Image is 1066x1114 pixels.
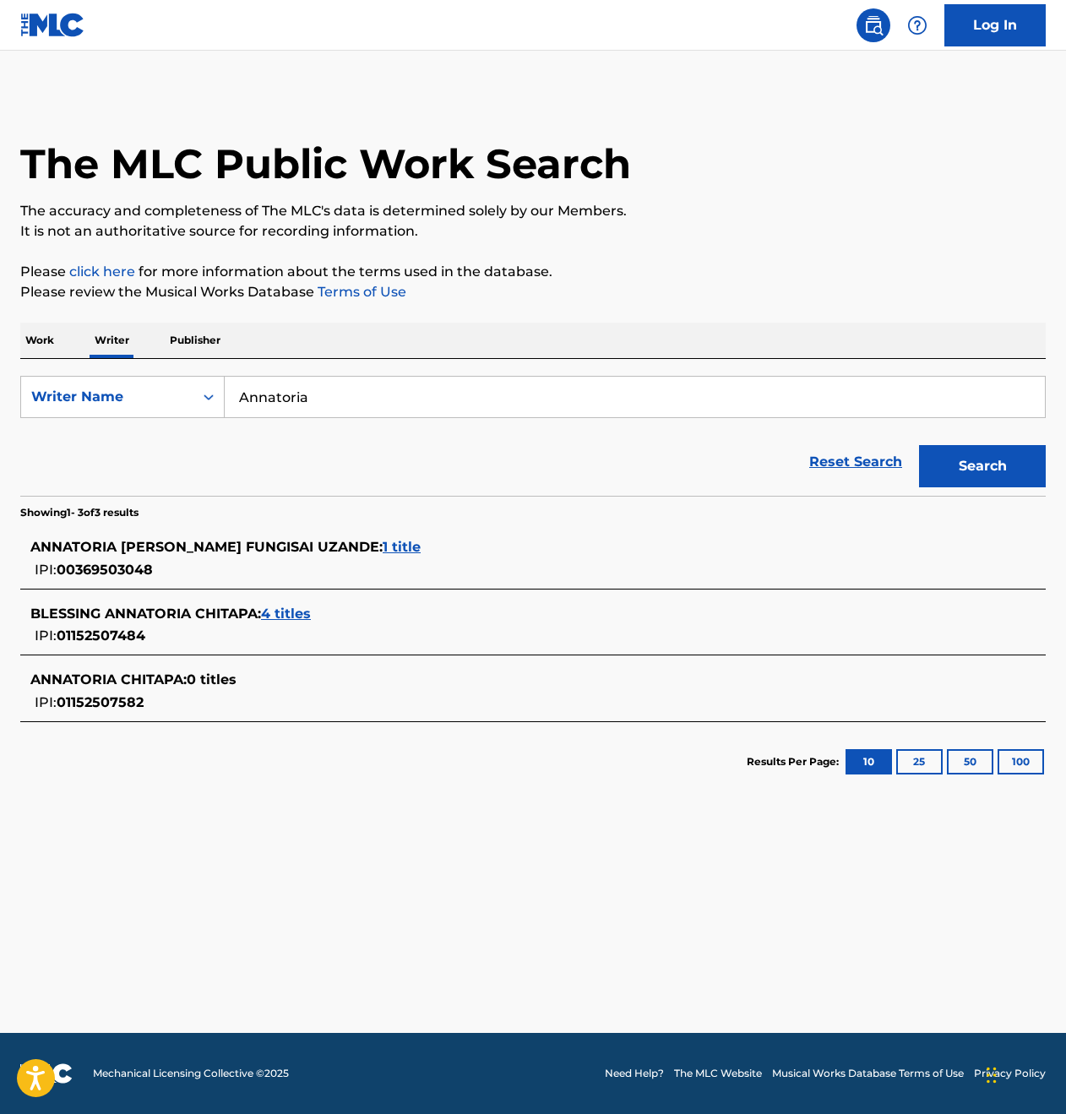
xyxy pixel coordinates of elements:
p: Please for more information about the terms used in the database. [20,262,1046,282]
a: click here [69,264,135,280]
img: help [907,15,927,35]
p: Writer [90,323,134,358]
img: logo [20,1063,73,1084]
a: The MLC Website [674,1066,762,1081]
button: 100 [998,749,1044,774]
p: Publisher [165,323,226,358]
a: Need Help? [605,1066,664,1081]
span: ANNATORIA CHITAPA : [30,671,187,687]
p: Results Per Page: [747,754,843,769]
span: ANNATORIA [PERSON_NAME] FUNGISAI UZANDE : [30,539,383,555]
iframe: Chat Widget [982,1033,1066,1114]
a: Reset Search [801,443,911,481]
a: Musical Works Database Terms of Use [772,1066,964,1081]
button: Search [919,445,1046,487]
span: 01152507484 [57,628,145,644]
button: 50 [947,749,993,774]
span: IPI: [35,694,57,710]
span: 01152507582 [57,694,144,710]
span: 4 titles [261,606,311,622]
a: Privacy Policy [974,1066,1046,1081]
form: Search Form [20,376,1046,496]
span: 0 titles [187,671,237,687]
button: 25 [896,749,943,774]
span: 1 title [383,539,421,555]
p: Showing 1 - 3 of 3 results [20,505,139,520]
span: IPI: [35,562,57,578]
div: Help [900,8,934,42]
img: MLC Logo [20,13,85,37]
div: Drag [987,1050,997,1100]
a: Public Search [857,8,890,42]
span: Mechanical Licensing Collective © 2025 [93,1066,289,1081]
p: The accuracy and completeness of The MLC's data is determined solely by our Members. [20,201,1046,221]
p: Please review the Musical Works Database [20,282,1046,302]
button: 10 [846,749,892,774]
a: Terms of Use [314,284,406,300]
p: It is not an authoritative source for recording information. [20,221,1046,242]
span: BLESSING ANNATORIA CHITAPA : [30,606,261,622]
div: Writer Name [31,387,183,407]
p: Work [20,323,59,358]
h1: The MLC Public Work Search [20,139,631,189]
img: search [863,15,884,35]
span: IPI: [35,628,57,644]
a: Log In [944,4,1046,46]
span: 00369503048 [57,562,153,578]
